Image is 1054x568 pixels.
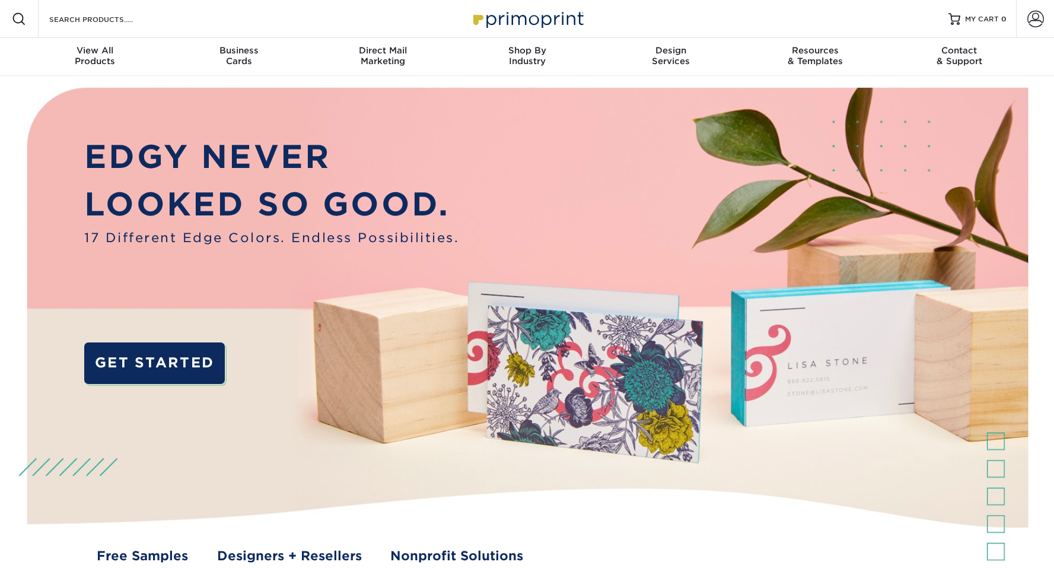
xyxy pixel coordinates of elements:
a: Nonprofit Solutions [390,547,523,566]
div: Marketing [311,45,455,66]
span: Shop By [455,45,599,56]
p: EDGY NEVER [84,134,459,181]
span: MY CART [965,14,999,24]
p: LOOKED SO GOOD. [84,181,459,229]
a: Free Samples [97,547,188,566]
span: Design [599,45,743,56]
div: & Support [887,45,1031,66]
div: Industry [455,45,599,66]
a: Designers + Resellers [217,547,362,566]
div: Products [23,45,167,66]
a: Shop ByIndustry [455,38,599,76]
a: Contact& Support [887,38,1031,76]
a: View AllProducts [23,38,167,76]
img: Primoprint [468,6,587,31]
a: Resources& Templates [743,38,887,76]
span: Direct Mail [311,45,455,56]
div: Services [599,45,743,66]
span: 0 [1001,15,1007,23]
span: 17 Different Edge Colors. Endless Possibilities. [84,229,459,247]
div: & Templates [743,45,887,66]
div: Cards [167,45,311,66]
a: Direct MailMarketing [311,38,455,76]
span: Contact [887,45,1031,56]
span: View All [23,45,167,56]
span: Business [167,45,311,56]
a: DesignServices [599,38,743,76]
a: GET STARTED [84,342,225,384]
span: Resources [743,45,887,56]
input: SEARCH PRODUCTS..... [48,12,164,26]
a: BusinessCards [167,38,311,76]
